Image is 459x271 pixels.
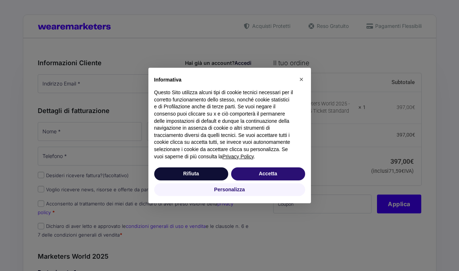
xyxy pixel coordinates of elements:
a: Privacy Policy [222,154,254,159]
button: Chiudi questa informativa [296,74,307,85]
button: Accetta [231,167,305,180]
p: Questo Sito utilizza alcuni tipi di cookie tecnici necessari per il corretto funzionamento dello ... [154,89,294,160]
span: × [299,75,304,83]
button: Personalizza [154,183,305,196]
button: Rifiuta [154,167,228,180]
h2: Informativa [154,76,294,84]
